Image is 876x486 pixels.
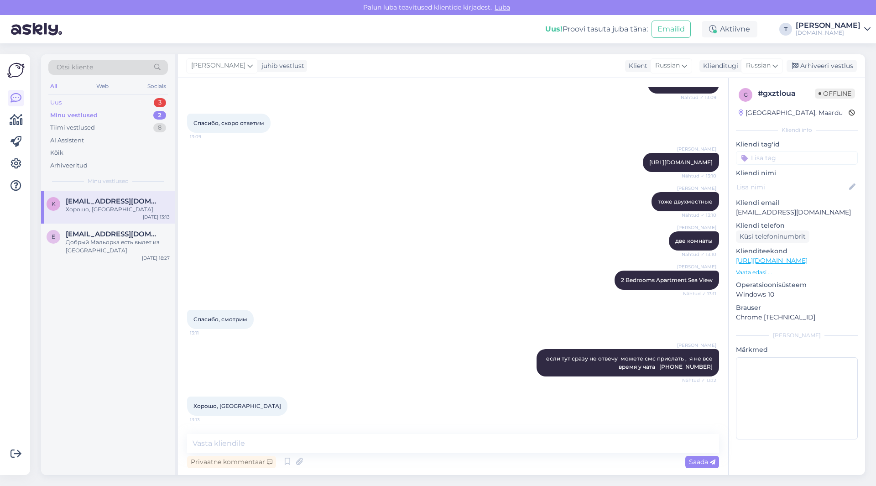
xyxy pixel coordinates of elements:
[736,230,809,243] div: Küsi telefoninumbrit
[66,197,161,205] span: kippi93@mail.ru
[153,111,166,120] div: 2
[545,25,563,33] b: Uus!
[625,61,647,71] div: Klient
[48,80,59,92] div: All
[758,88,815,99] div: # gxztloua
[142,255,170,261] div: [DATE] 18:27
[739,108,843,118] div: [GEOGRAPHIC_DATA], Maardu
[677,185,716,192] span: [PERSON_NAME]
[190,416,224,423] span: 13:13
[736,208,858,217] p: [EMAIL_ADDRESS][DOMAIN_NAME]
[699,61,738,71] div: Klienditugi
[746,61,771,71] span: Russian
[689,458,715,466] span: Saada
[677,342,716,349] span: [PERSON_NAME]
[779,23,792,36] div: T
[736,182,847,192] input: Lisa nimi
[191,61,245,71] span: [PERSON_NAME]
[193,316,247,323] span: Спасибо, смотрим
[796,29,860,37] div: [DOMAIN_NAME]
[682,251,716,258] span: Nähtud ✓ 13:10
[187,456,276,468] div: Privaatne kommentaar
[66,205,170,214] div: Хорошо, [GEOGRAPHIC_DATA]
[796,22,860,29] div: [PERSON_NAME]
[50,123,95,132] div: Tiimi vestlused
[796,22,871,37] a: [PERSON_NAME][DOMAIN_NAME]
[736,345,858,355] p: Märkmed
[736,126,858,134] div: Kliendi info
[736,303,858,313] p: Brauser
[658,198,713,205] span: тоже двухместные
[652,21,691,38] button: Emailid
[736,313,858,322] p: Chrome [TECHNICAL_ID]
[193,402,281,409] span: Хорошо, [GEOGRAPHIC_DATA]
[153,123,166,132] div: 8
[681,94,716,101] span: Nähtud ✓ 13:09
[736,256,808,265] a: [URL][DOMAIN_NAME]
[50,161,88,170] div: Arhiveeritud
[57,63,93,72] span: Otsi kliente
[682,212,716,219] span: Nähtud ✓ 13:10
[815,89,855,99] span: Offline
[682,172,716,179] span: Nähtud ✓ 13:10
[787,60,857,72] div: Arhiveeri vestlus
[682,290,716,297] span: Nähtud ✓ 13:11
[66,230,161,238] span: eliisja@hotmail.com
[143,214,170,220] div: [DATE] 13:13
[50,111,98,120] div: Minu vestlused
[66,238,170,255] div: Добрый Мальорка есть вылет из [GEOGRAPHIC_DATA]
[677,263,716,270] span: [PERSON_NAME]
[675,237,713,244] span: две комнаты
[492,3,513,11] span: Luba
[190,133,224,140] span: 13:09
[546,355,714,370] span: если тут сразу не отвечу можете смс прислать , я не все время у чата [PHONE_NUMBER]
[649,159,713,166] a: [URL][DOMAIN_NAME]
[702,21,757,37] div: Aktiivne
[154,98,166,107] div: 3
[193,120,264,126] span: Спасибо, скоро ответим
[736,280,858,290] p: Operatsioonisüsteem
[677,224,716,231] span: [PERSON_NAME]
[50,148,63,157] div: Kõik
[52,200,56,207] span: k
[655,61,680,71] span: Russian
[190,329,224,336] span: 13:11
[7,62,25,79] img: Askly Logo
[677,146,716,152] span: [PERSON_NAME]
[94,80,110,92] div: Web
[736,246,858,256] p: Klienditeekond
[50,98,62,107] div: Uus
[258,61,304,71] div: juhib vestlust
[736,140,858,149] p: Kliendi tag'id
[736,168,858,178] p: Kliendi nimi
[545,24,648,35] div: Proovi tasuta juba täna:
[52,233,55,240] span: e
[50,136,84,145] div: AI Assistent
[736,221,858,230] p: Kliendi telefon
[146,80,168,92] div: Socials
[736,268,858,277] p: Vaata edasi ...
[736,290,858,299] p: Windows 10
[88,177,129,185] span: Minu vestlused
[682,377,716,384] span: Nähtud ✓ 13:12
[744,91,748,98] span: g
[736,151,858,165] input: Lisa tag
[736,198,858,208] p: Kliendi email
[621,277,713,283] span: 2 Bedrooms Apartment Sea View
[736,331,858,340] div: [PERSON_NAME]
